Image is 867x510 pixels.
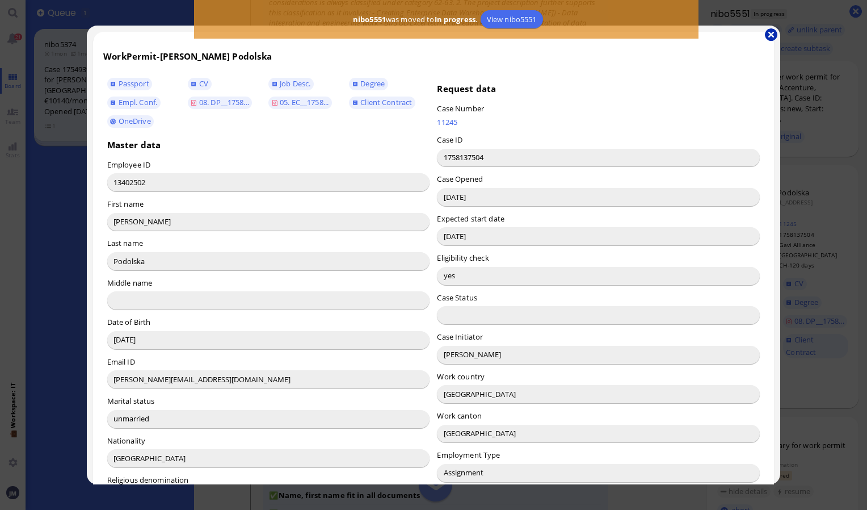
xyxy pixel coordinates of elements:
span: Empl. Conf. [119,97,157,107]
a: CV [188,78,212,90]
label: Expected start date [437,214,504,224]
label: Middle name [107,278,152,288]
label: Case ID [437,135,462,145]
label: Date of Birth [107,317,151,327]
span: 05. EC__1758... [280,97,329,107]
span: WorkPermit [103,51,157,62]
span: was moved to . [350,14,480,24]
a: Job Desc. [268,78,314,90]
a: 08. DP__1758... [188,97,252,109]
a: View nibo5551 [481,10,543,28]
label: Work country [437,371,485,382]
label: Email ID [107,357,135,367]
h3: Request data [437,83,760,94]
a: Client Contract [349,97,415,109]
span: Degree [360,78,385,89]
span: CV [199,78,208,89]
label: Work canton [437,411,481,421]
label: Nationality [107,436,145,446]
a: 05. EC__1758... [268,97,332,109]
a: Degree [349,78,388,90]
label: Employment Type [437,450,500,460]
label: Case Number [437,103,483,114]
a: 11245 [437,117,635,127]
h3: - [103,51,764,62]
label: Eligibility check [437,253,489,263]
span: [PERSON_NAME] [160,51,230,62]
label: Case Opened [437,174,482,184]
label: Last name [107,238,143,248]
span: Passport [119,78,149,89]
b: nibo5551 [353,14,386,24]
a: Empl. Conf. [107,97,161,109]
span: Client Contract [360,97,412,107]
a: Passport [107,78,153,90]
label: Employee ID [107,160,150,170]
label: Religious denomination [107,475,189,485]
label: Case Status [437,292,477,303]
h3: Master data [107,139,430,151]
span: Job Desc. [280,78,310,89]
label: Marital status [107,396,155,406]
span: Podolska [232,51,272,62]
a: OneDrive [107,115,154,128]
span: 08. DP__1758... [199,97,249,107]
label: Case Initiator [437,332,483,342]
b: In progress [435,14,475,24]
label: First name [107,199,144,209]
